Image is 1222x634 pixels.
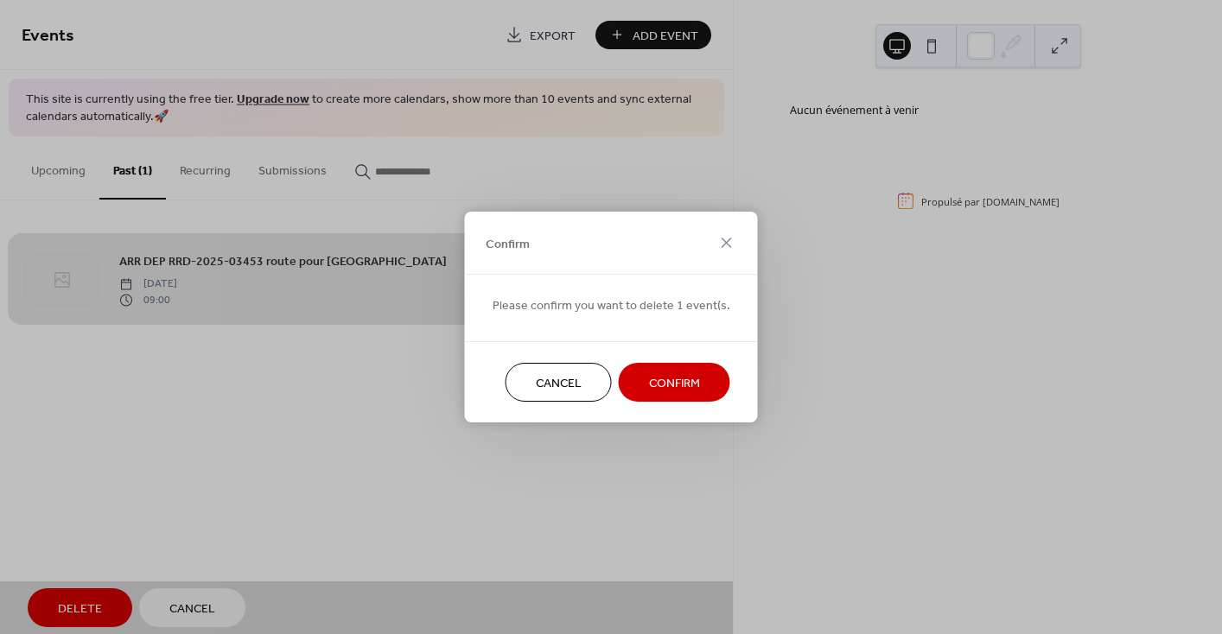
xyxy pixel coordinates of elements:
span: Please confirm you want to delete 1 event(s. [493,297,730,315]
button: Confirm [619,363,730,402]
span: Cancel [536,375,582,393]
span: Confirm [649,375,700,393]
button: Cancel [506,363,612,402]
span: Confirm [486,235,530,253]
